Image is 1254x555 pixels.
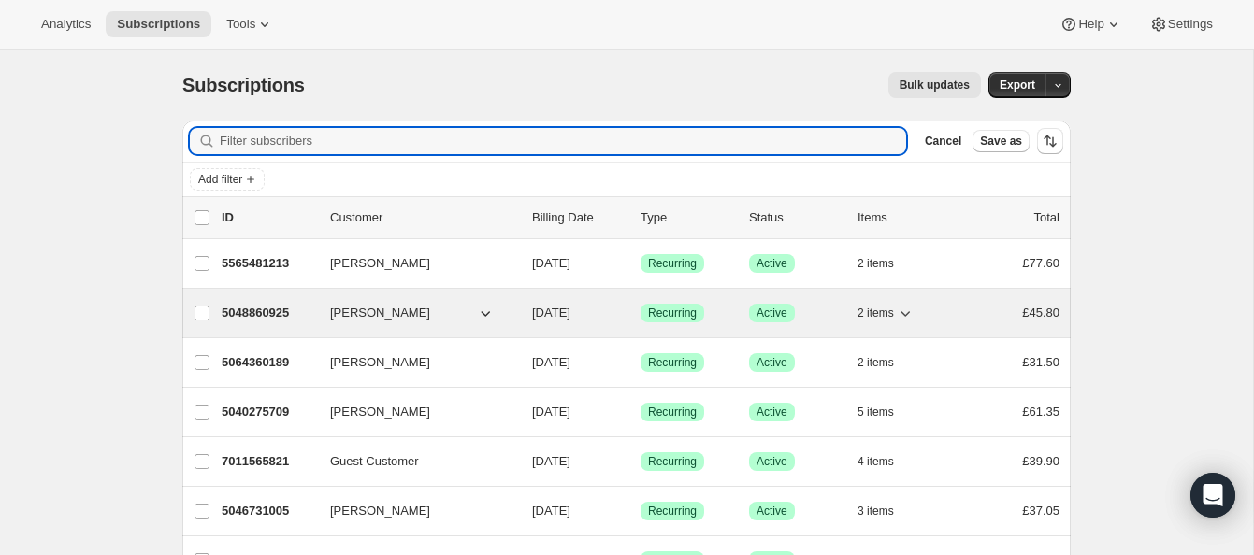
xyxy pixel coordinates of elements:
span: Recurring [648,306,697,320]
span: Recurring [648,405,697,420]
p: Total [1034,208,1059,227]
div: Items [858,208,951,227]
div: Open Intercom Messenger [1190,473,1235,518]
button: Bulk updates [888,72,981,98]
span: Export [1000,78,1035,92]
span: Recurring [648,256,697,271]
span: Recurring [648,355,697,370]
div: 7011565821Guest Customer[DATE]SuccessRecurringSuccessActive4 items£39.90 [222,448,1059,475]
span: Recurring [648,504,697,519]
span: 4 items [858,454,894,469]
span: [DATE] [532,405,570,419]
p: ID [222,208,315,227]
span: Active [757,355,787,370]
button: 5 items [858,399,915,425]
div: 5048860925[PERSON_NAME][DATE]SuccessRecurringSuccessActive2 items£45.80 [222,300,1059,326]
button: 2 items [858,250,915,277]
div: Type [641,208,734,227]
button: Subscriptions [106,11,211,37]
button: [PERSON_NAME] [319,397,506,427]
div: 5565481213[PERSON_NAME][DATE]SuccessRecurringSuccessActive2 items£77.60 [222,250,1059,277]
span: [PERSON_NAME] [330,403,430,421]
button: 3 items [858,498,915,524]
p: 5064360189 [222,353,315,372]
p: 5046731005 [222,502,315,520]
span: [DATE] [532,454,570,468]
button: [PERSON_NAME] [319,348,506,377]
span: Guest Customer [330,452,419,471]
span: Active [757,256,787,271]
button: 2 items [858,300,915,326]
p: 5565481213 [222,254,315,273]
span: Cancel [925,134,961,149]
button: Export [988,72,1046,98]
span: Recurring [648,454,697,469]
button: [PERSON_NAME] [319,249,506,278]
span: Bulk updates [900,78,970,92]
div: 5046731005[PERSON_NAME][DATE]SuccessRecurringSuccessActive3 items£37.05 [222,498,1059,524]
span: Settings [1168,17,1213,32]
span: 2 items [858,306,894,320]
span: [PERSON_NAME] [330,304,430,322]
span: £77.60 [1022,256,1059,270]
button: Tools [215,11,285,37]
button: Save as [973,130,1030,152]
span: £31.50 [1022,355,1059,369]
span: Subscriptions [117,17,200,32]
span: Analytics [41,17,91,32]
button: Cancel [917,130,969,152]
span: Tools [226,17,255,32]
span: £45.80 [1022,306,1059,320]
span: £61.35 [1022,405,1059,419]
div: 5064360189[PERSON_NAME][DATE]SuccessRecurringSuccessActive2 items£31.50 [222,349,1059,376]
p: 7011565821 [222,452,315,471]
span: [DATE] [532,256,570,270]
span: [PERSON_NAME] [330,502,430,520]
span: Add filter [198,172,242,187]
button: [PERSON_NAME] [319,298,506,328]
button: Sort the results [1037,128,1063,154]
span: Active [757,405,787,420]
button: Settings [1138,11,1224,37]
p: Billing Date [532,208,626,227]
span: Save as [980,134,1022,149]
span: £39.90 [1022,454,1059,468]
span: 5 items [858,405,894,420]
p: 5048860925 [222,304,315,322]
span: Help [1078,17,1103,32]
div: 5040275709[PERSON_NAME][DATE]SuccessRecurringSuccessActive5 items£61.35 [222,399,1059,425]
span: Active [757,454,787,469]
span: [DATE] [532,306,570,320]
span: 3 items [858,504,894,519]
span: Active [757,504,787,519]
span: [PERSON_NAME] [330,353,430,372]
button: Help [1048,11,1133,37]
p: Status [749,208,843,227]
p: 5040275709 [222,403,315,421]
span: £37.05 [1022,504,1059,518]
div: IDCustomerBilling DateTypeStatusItemsTotal [222,208,1059,227]
span: [DATE] [532,355,570,369]
span: [DATE] [532,504,570,518]
button: Add filter [190,168,265,191]
span: Active [757,306,787,320]
button: Guest Customer [319,447,506,477]
button: 2 items [858,349,915,376]
span: 2 items [858,256,894,271]
span: [PERSON_NAME] [330,254,430,273]
input: Filter subscribers [220,128,906,154]
button: [PERSON_NAME] [319,496,506,526]
span: 2 items [858,355,894,370]
button: 4 items [858,448,915,475]
span: Subscriptions [182,75,305,95]
p: Customer [330,208,517,227]
button: Analytics [30,11,102,37]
